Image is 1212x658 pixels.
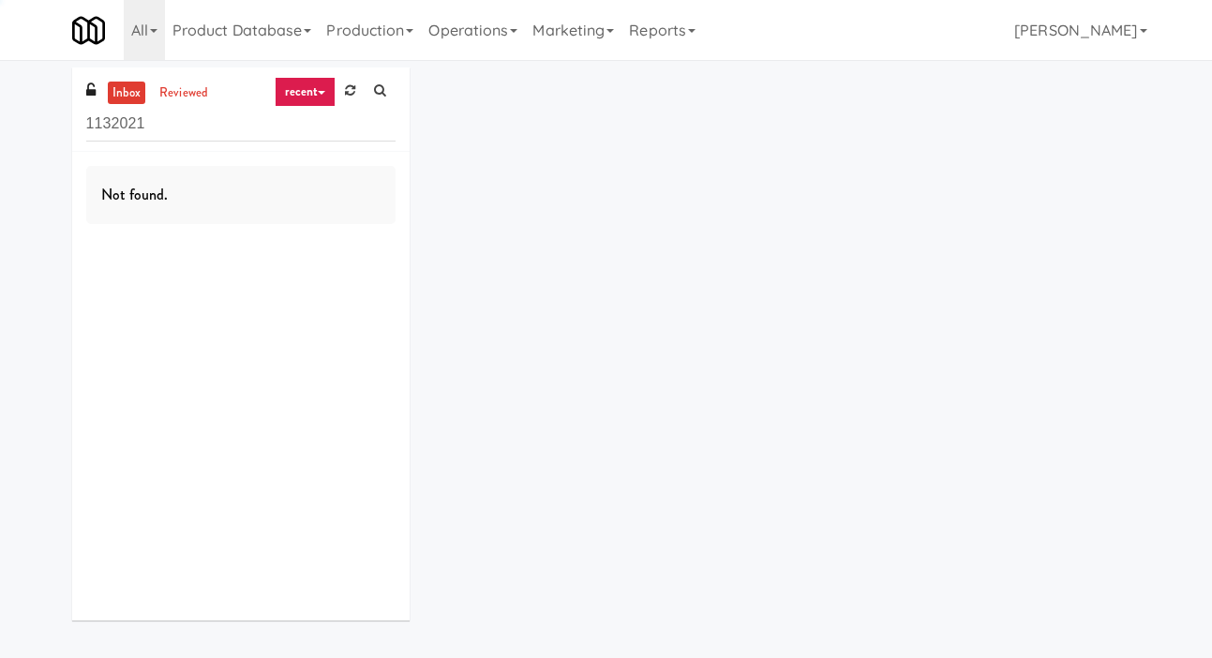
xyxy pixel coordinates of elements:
span: Not found. [101,184,169,205]
img: Micromart [72,14,105,47]
a: inbox [108,82,146,105]
a: reviewed [155,82,213,105]
input: Search vision orders [86,107,396,142]
a: recent [275,77,337,107]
